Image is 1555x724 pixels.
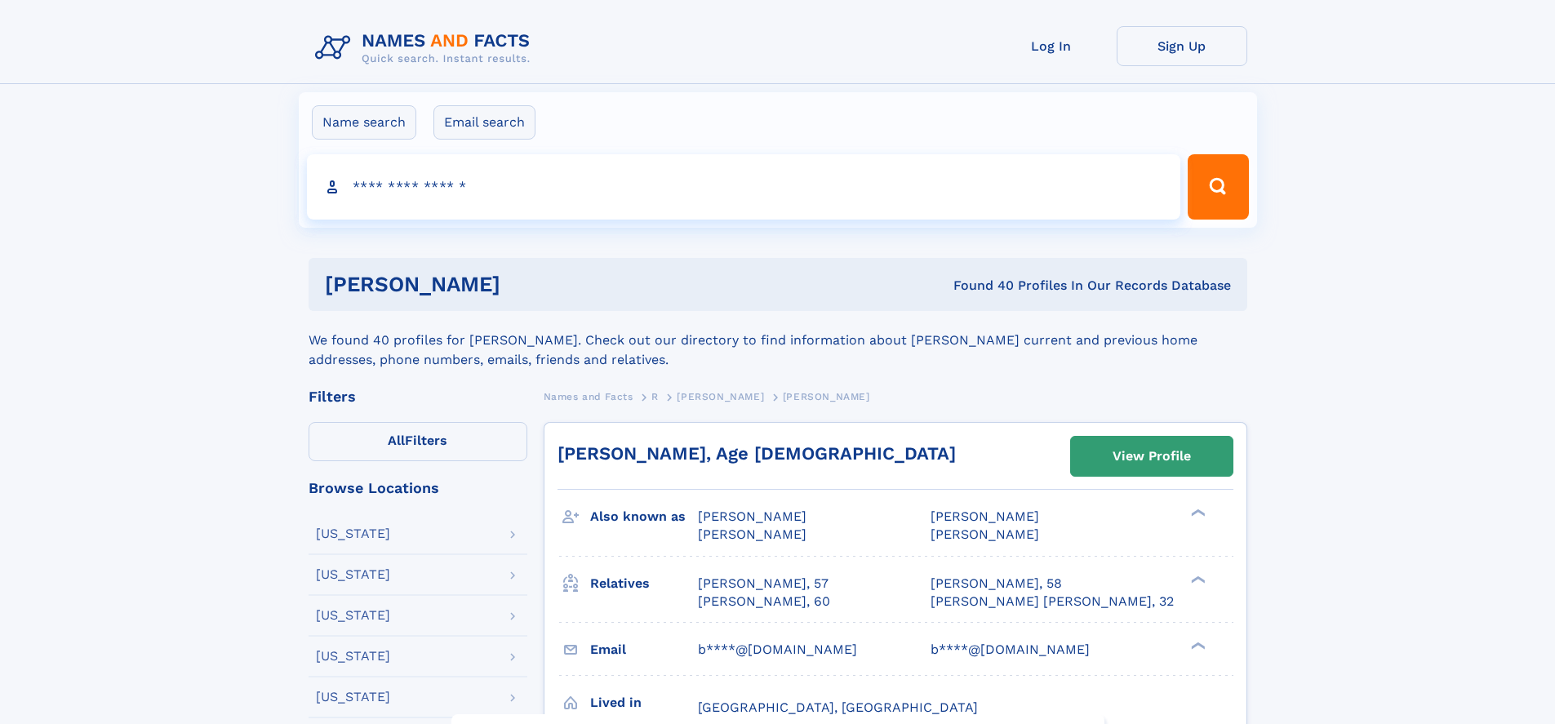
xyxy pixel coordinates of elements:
div: [US_STATE] [316,568,390,581]
a: Sign Up [1117,26,1247,66]
div: [US_STATE] [316,609,390,622]
label: Name search [312,105,416,140]
label: Filters [309,422,527,461]
img: Logo Names and Facts [309,26,544,70]
span: [PERSON_NAME] [698,509,806,524]
a: [PERSON_NAME], 57 [698,575,829,593]
div: [US_STATE] [316,527,390,540]
a: View Profile [1071,437,1233,476]
button: Search Button [1188,154,1248,220]
a: Log In [986,26,1117,66]
a: [PERSON_NAME], Age [DEMOGRAPHIC_DATA] [558,443,956,464]
div: Browse Locations [309,481,527,495]
a: [PERSON_NAME] [677,386,764,406]
div: Found 40 Profiles In Our Records Database [726,277,1231,295]
div: View Profile [1113,438,1191,475]
span: [PERSON_NAME] [698,526,806,542]
a: [PERSON_NAME], 58 [931,575,1062,593]
h1: [PERSON_NAME] [325,274,727,295]
div: [US_STATE] [316,650,390,663]
input: search input [307,154,1181,220]
a: [PERSON_NAME], 60 [698,593,830,611]
div: ❯ [1187,508,1206,518]
h3: Relatives [590,570,698,597]
h3: Also known as [590,503,698,531]
a: R [651,386,659,406]
div: ❯ [1187,574,1206,584]
div: We found 40 profiles for [PERSON_NAME]. Check out our directory to find information about [PERSON... [309,311,1247,370]
div: [US_STATE] [316,691,390,704]
span: R [651,391,659,402]
label: Email search [433,105,535,140]
span: All [388,433,405,448]
div: Filters [309,389,527,404]
span: [GEOGRAPHIC_DATA], [GEOGRAPHIC_DATA] [698,700,978,715]
h3: Lived in [590,689,698,717]
span: [PERSON_NAME] [931,526,1039,542]
div: ❯ [1187,640,1206,651]
span: [PERSON_NAME] [783,391,870,402]
a: Names and Facts [544,386,633,406]
span: [PERSON_NAME] [677,391,764,402]
span: [PERSON_NAME] [931,509,1039,524]
a: [PERSON_NAME] [PERSON_NAME], 32 [931,593,1174,611]
h3: Email [590,636,698,664]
